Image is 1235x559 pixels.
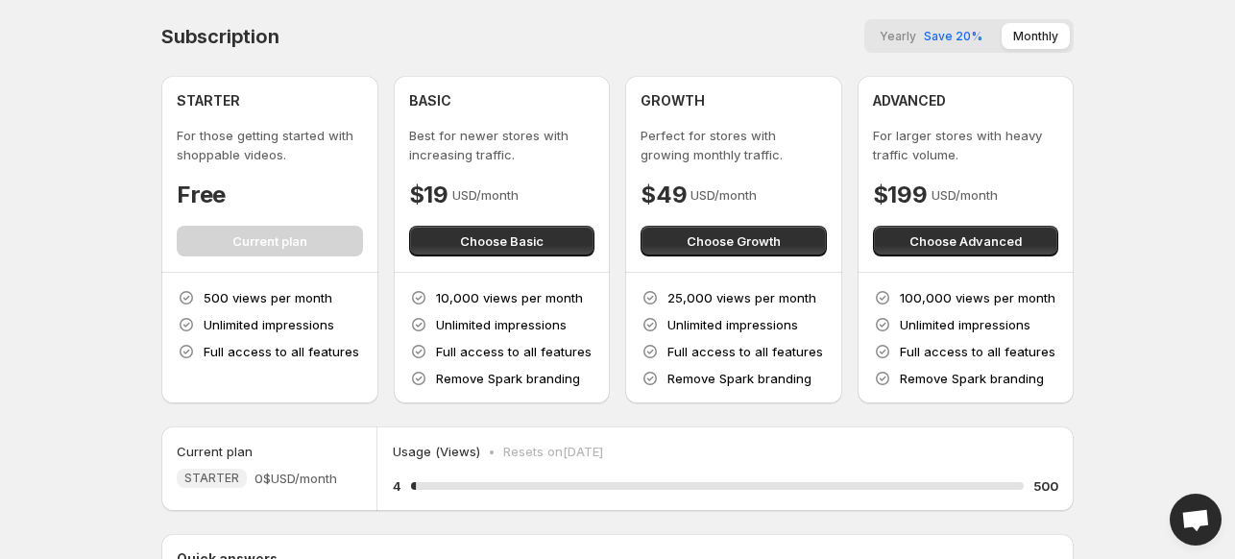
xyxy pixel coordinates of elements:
p: Resets on [DATE] [503,442,603,461]
span: Choose Basic [460,231,544,251]
p: USD/month [932,185,998,205]
p: Full access to all features [204,342,359,361]
button: Choose Growth [641,226,827,256]
p: 25,000 views per month [667,288,816,307]
p: Usage (Views) [393,442,480,461]
span: Choose Advanced [909,231,1022,251]
p: Remove Spark branding [667,369,811,388]
h5: 500 [1033,476,1058,496]
p: Full access to all features [900,342,1055,361]
p: Remove Spark branding [436,369,580,388]
h5: 4 [393,476,401,496]
p: Remove Spark branding [900,369,1044,388]
p: 100,000 views per month [900,288,1055,307]
p: 10,000 views per month [436,288,583,307]
p: Unlimited impressions [900,315,1030,334]
h4: Free [177,180,226,210]
h4: Subscription [161,25,279,48]
button: YearlySave 20% [868,23,994,49]
span: Save 20% [924,29,982,43]
p: Unlimited impressions [204,315,334,334]
span: 0$ USD/month [254,469,337,488]
button: Monthly [1002,23,1070,49]
h5: Current plan [177,442,253,461]
p: Full access to all features [667,342,823,361]
p: USD/month [452,185,519,205]
span: Yearly [880,29,916,43]
p: Perfect for stores with growing monthly traffic. [641,126,827,164]
h4: $49 [641,180,687,210]
button: Choose Advanced [873,226,1059,256]
span: Choose Growth [687,231,781,251]
p: Unlimited impressions [436,315,567,334]
p: Unlimited impressions [667,315,798,334]
h4: BASIC [409,91,451,110]
h4: $19 [409,180,448,210]
p: USD/month [690,185,757,205]
p: For those getting started with shoppable videos. [177,126,363,164]
div: Open chat [1170,494,1222,546]
span: STARTER [184,471,239,486]
button: Choose Basic [409,226,595,256]
h4: ADVANCED [873,91,946,110]
h4: STARTER [177,91,240,110]
p: Best for newer stores with increasing traffic. [409,126,595,164]
h4: GROWTH [641,91,705,110]
p: • [488,442,496,461]
h4: $199 [873,180,928,210]
p: Full access to all features [436,342,592,361]
p: For larger stores with heavy traffic volume. [873,126,1059,164]
p: 500 views per month [204,288,332,307]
